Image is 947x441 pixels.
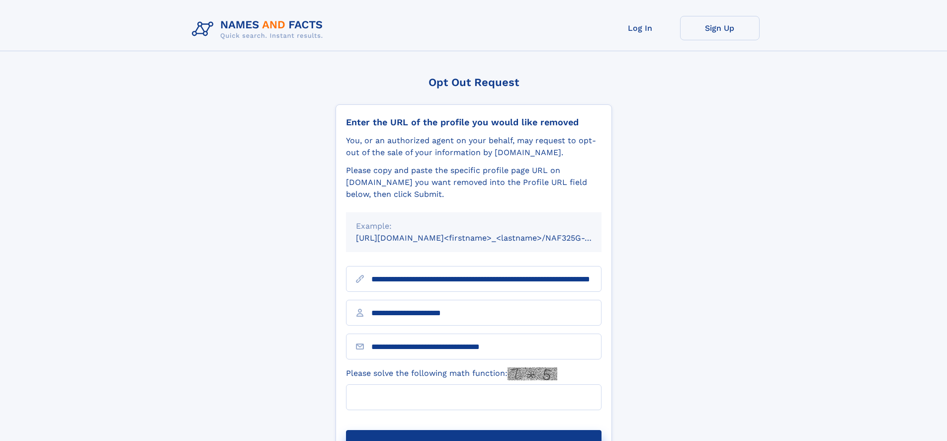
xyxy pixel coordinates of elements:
div: Example: [356,220,592,232]
div: Please copy and paste the specific profile page URL on [DOMAIN_NAME] you want removed into the Pr... [346,165,602,200]
small: [URL][DOMAIN_NAME]<firstname>_<lastname>/NAF325G-xxxxxxxx [356,233,620,243]
a: Sign Up [680,16,760,40]
div: You, or an authorized agent on your behalf, may request to opt-out of the sale of your informatio... [346,135,602,159]
label: Please solve the following math function: [346,367,557,380]
div: Opt Out Request [336,76,612,88]
a: Log In [601,16,680,40]
div: Enter the URL of the profile you would like removed [346,117,602,128]
img: Logo Names and Facts [188,16,331,43]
